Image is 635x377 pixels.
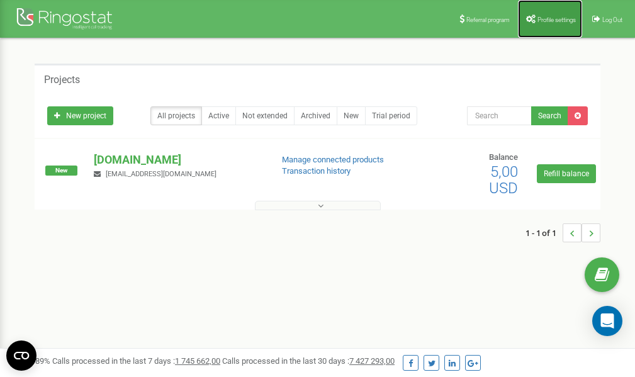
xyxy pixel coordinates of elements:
[175,356,220,366] u: 1 745 662,00
[337,106,366,125] a: New
[6,340,37,371] button: Open CMP widget
[94,152,261,168] p: [DOMAIN_NAME]
[489,163,518,197] span: 5,00 USD
[525,211,600,255] nav: ...
[150,106,202,125] a: All projects
[466,16,510,23] span: Referral program
[47,106,113,125] a: New project
[365,106,417,125] a: Trial period
[489,152,518,162] span: Balance
[531,106,568,125] button: Search
[282,166,351,176] a: Transaction history
[349,356,395,366] u: 7 427 293,00
[525,223,563,242] span: 1 - 1 of 1
[537,16,576,23] span: Profile settings
[44,74,80,86] h5: Projects
[592,306,622,336] div: Open Intercom Messenger
[602,16,622,23] span: Log Out
[235,106,295,125] a: Not extended
[294,106,337,125] a: Archived
[45,166,77,176] span: New
[106,170,216,178] span: [EMAIL_ADDRESS][DOMAIN_NAME]
[282,155,384,164] a: Manage connected products
[52,356,220,366] span: Calls processed in the last 7 days :
[467,106,532,125] input: Search
[222,356,395,366] span: Calls processed in the last 30 days :
[201,106,236,125] a: Active
[537,164,596,183] a: Refill balance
